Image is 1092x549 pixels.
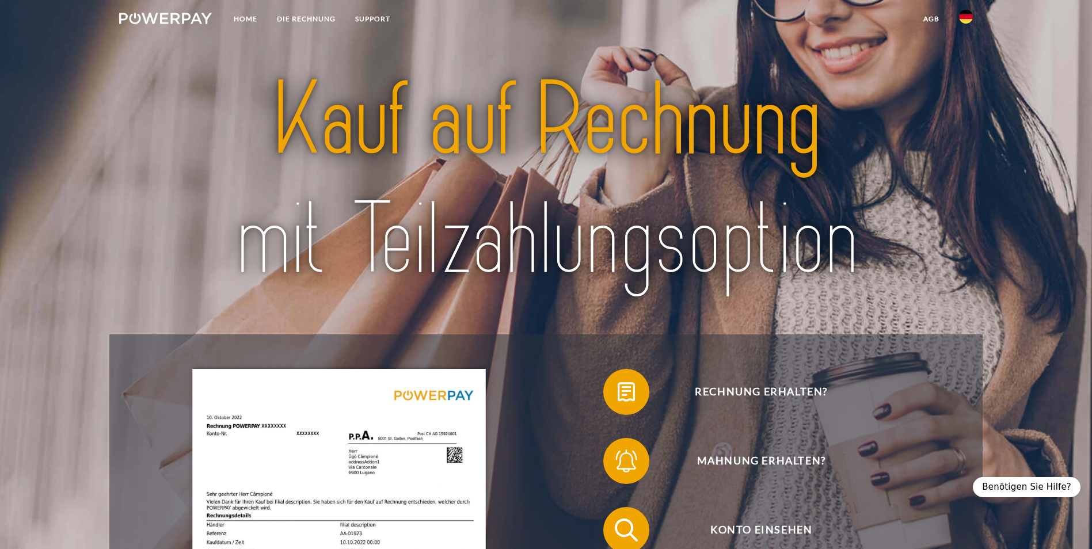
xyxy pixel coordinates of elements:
[959,10,973,24] img: de
[620,369,902,415] span: Rechnung erhalten?
[267,9,345,29] a: DIE RECHNUNG
[603,369,903,415] button: Rechnung erhalten?
[224,9,267,29] a: Home
[612,378,641,406] img: qb_bill.svg
[603,438,903,484] button: Mahnung erhalten?
[119,13,212,24] img: logo-powerpay-white.svg
[345,9,400,29] a: SUPPORT
[612,516,641,544] img: qb_search.svg
[973,477,1080,497] div: Benötigen Sie Hilfe?
[161,55,931,306] img: title-powerpay_de.svg
[914,9,949,29] a: agb
[620,438,902,484] span: Mahnung erhalten?
[612,447,641,475] img: qb_bell.svg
